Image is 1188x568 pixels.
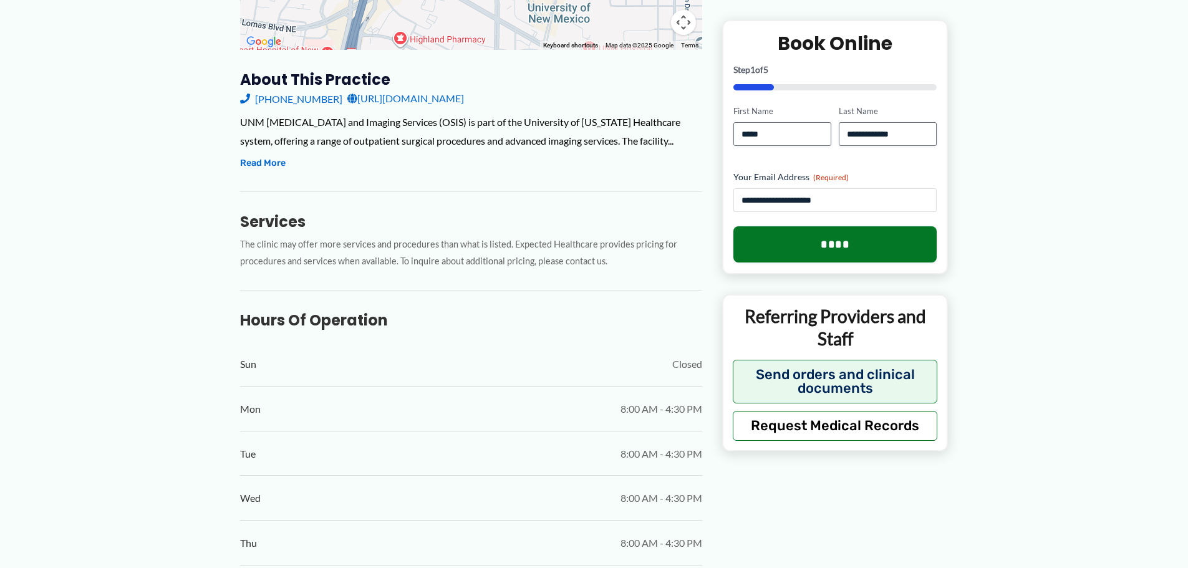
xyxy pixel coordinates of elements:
span: (Required) [813,173,849,182]
span: 8:00 AM - 4:30 PM [621,445,702,463]
span: 8:00 AM - 4:30 PM [621,534,702,552]
button: Request Medical Records [733,410,938,440]
h3: Hours of Operation [240,310,702,330]
span: Map data ©2025 Google [606,42,674,49]
span: 5 [763,64,768,75]
img: Google [243,34,284,50]
label: Last Name [839,105,937,117]
a: [URL][DOMAIN_NAME] [347,89,464,108]
h3: About this practice [240,70,702,89]
h2: Book Online [733,31,937,55]
span: Sun [240,355,256,373]
p: Step of [733,65,937,74]
button: Send orders and clinical documents [733,359,938,403]
a: Open this area in Google Maps (opens a new window) [243,34,284,50]
p: Referring Providers and Staff [733,305,938,350]
span: Closed [672,355,702,373]
p: The clinic may offer more services and procedures than what is listed. Expected Healthcare provid... [240,236,702,270]
span: 1 [750,64,755,75]
span: 8:00 AM - 4:30 PM [621,489,702,508]
label: Your Email Address [733,171,937,183]
button: Keyboard shortcuts [543,41,598,50]
span: Tue [240,445,256,463]
span: Thu [240,534,257,552]
div: UNM [MEDICAL_DATA] and Imaging Services (OSIS) is part of the University of [US_STATE] Healthcare... [240,113,702,150]
a: [PHONE_NUMBER] [240,89,342,108]
button: Read More [240,156,286,171]
h3: Services [240,212,702,231]
span: 8:00 AM - 4:30 PM [621,400,702,418]
button: Map camera controls [671,10,696,35]
span: Wed [240,489,261,508]
span: Mon [240,400,261,418]
a: Terms (opens in new tab) [681,42,698,49]
label: First Name [733,105,831,117]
